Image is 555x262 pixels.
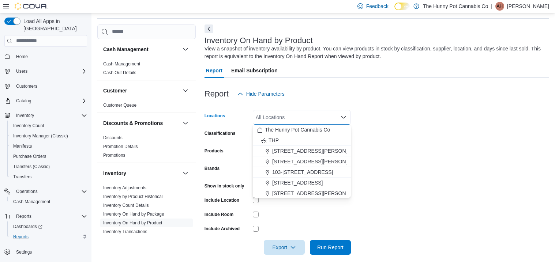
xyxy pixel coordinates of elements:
[103,170,126,177] h3: Inventory
[253,156,351,167] button: [STREET_ADDRESS][PERSON_NAME]
[7,131,90,141] button: Inventory Manager (Classic)
[507,2,549,11] p: [PERSON_NAME]
[103,87,127,94] h3: Customer
[13,248,35,257] a: Settings
[13,187,87,196] span: Operations
[253,178,351,188] button: [STREET_ADDRESS]
[103,61,140,67] span: Cash Management
[181,119,190,128] button: Discounts & Promotions
[269,137,279,144] span: THP
[1,96,90,106] button: Catalog
[13,164,50,170] span: Transfers (Classic)
[264,240,305,255] button: Export
[13,187,41,196] button: Operations
[7,232,90,242] button: Reports
[16,83,37,89] span: Customers
[10,142,87,151] span: Manifests
[205,36,313,45] h3: Inventory On Hand by Product
[10,121,47,130] a: Inventory Count
[13,174,31,180] span: Transfers
[495,2,504,11] div: Amy Hall
[205,148,224,154] label: Products
[103,102,136,108] span: Customer Queue
[181,169,190,178] button: Inventory
[16,98,31,104] span: Catalog
[366,3,389,10] span: Feedback
[13,224,42,229] span: Dashboards
[16,113,34,118] span: Inventory
[20,18,87,32] span: Load All Apps in [GEOGRAPHIC_DATA]
[253,135,351,146] button: THP
[253,146,351,156] button: [STREET_ADDRESS][PERSON_NAME]
[10,172,87,181] span: Transfers
[103,229,147,234] a: Inventory Transactions
[103,212,164,217] a: Inventory On Hand by Package
[10,142,35,151] a: Manifests
[272,168,333,176] span: 103-[STREET_ADDRESS]
[10,232,87,241] span: Reports
[268,240,300,255] span: Export
[103,46,149,53] h3: Cash Management
[1,51,90,62] button: Home
[205,45,545,60] div: View a snapshot of inventory availability by product. You can view products in stock by classific...
[13,234,29,240] span: Reports
[10,222,45,231] a: Dashboards
[1,110,90,121] button: Inventory
[13,67,87,76] span: Users
[13,143,32,149] span: Manifests
[423,2,488,11] p: The Hunny Pot Cannabis Co
[205,166,220,171] label: Brands
[7,121,90,131] button: Inventory Count
[10,152,87,161] span: Purchase Orders
[13,212,34,221] button: Reports
[265,126,330,133] span: The Hunny Pot Cannabis Co
[10,232,31,241] a: Reports
[13,82,40,91] a: Customers
[10,197,87,206] span: Cash Management
[310,240,351,255] button: Run Report
[205,24,213,33] button: Next
[103,203,149,208] a: Inventory Count Details
[491,2,492,11] p: |
[16,68,27,74] span: Users
[10,121,87,130] span: Inventory Count
[205,183,244,189] label: Show in stock only
[103,194,163,199] a: Inventory by Product Historical
[7,151,90,162] button: Purchase Orders
[10,197,53,206] a: Cash Management
[13,133,68,139] span: Inventory Manager (Classic)
[13,67,30,76] button: Users
[103,46,180,53] button: Cash Management
[16,54,28,60] span: Home
[10,222,87,231] span: Dashboards
[103,135,123,141] span: Discounts
[272,158,365,165] span: [STREET_ADDRESS][PERSON_NAME]
[16,213,31,219] span: Reports
[103,220,162,225] a: Inventory On Hand by Product
[205,226,240,232] label: Include Archived
[103,87,180,94] button: Customer
[13,52,87,61] span: Home
[13,123,44,129] span: Inventory Count
[13,212,87,221] span: Reports
[272,179,323,186] span: [STREET_ADDRESS]
[235,87,288,101] button: Hide Parameters
[103,119,180,127] button: Discounts & Promotions
[7,172,90,182] button: Transfers
[246,90,285,98] span: Hide Parameters
[253,167,351,178] button: 103-[STREET_ADDRESS]
[103,103,136,108] a: Customer Queue
[103,202,149,208] span: Inventory Count Details
[253,125,351,135] button: The Hunny Pot Cannabis Co
[13,247,87,256] span: Settings
[394,3,410,10] input: Dark Mode
[341,114,346,120] button: Close list of options
[16,189,38,194] span: Operations
[103,70,136,75] a: Cash Out Details
[13,81,87,91] span: Customers
[272,147,365,155] span: [STREET_ADDRESS][PERSON_NAME]
[10,132,87,140] span: Inventory Manager (Classic)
